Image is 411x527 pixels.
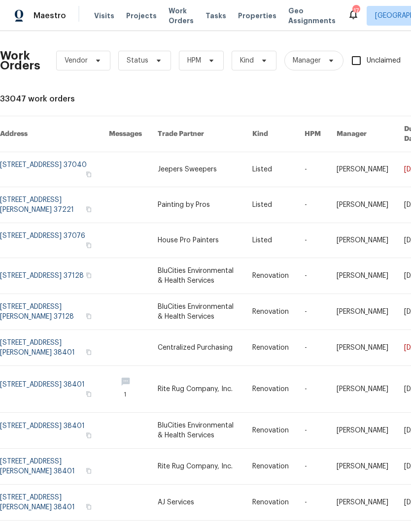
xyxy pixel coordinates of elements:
[297,187,329,223] td: -
[329,223,396,258] td: [PERSON_NAME]
[293,56,321,66] span: Manager
[297,294,329,330] td: -
[34,11,66,21] span: Maestro
[84,431,93,440] button: Copy Address
[329,258,396,294] td: [PERSON_NAME]
[244,366,297,413] td: Renovation
[84,271,93,280] button: Copy Address
[352,6,359,16] div: 17
[329,294,396,330] td: [PERSON_NAME]
[240,56,254,66] span: Kind
[244,294,297,330] td: Renovation
[84,466,93,475] button: Copy Address
[150,485,244,521] td: AJ Services
[329,116,396,152] th: Manager
[101,116,150,152] th: Messages
[65,56,88,66] span: Vendor
[244,449,297,485] td: Renovation
[84,170,93,179] button: Copy Address
[244,413,297,449] td: Renovation
[150,366,244,413] td: Rite Rug Company, Inc.
[150,294,244,330] td: BluCities Environmental & Health Services
[244,223,297,258] td: Listed
[150,152,244,187] td: Jeepers Sweepers
[150,116,244,152] th: Trade Partner
[244,152,297,187] td: Listed
[84,205,93,214] button: Copy Address
[244,330,297,366] td: Renovation
[127,56,148,66] span: Status
[297,330,329,366] td: -
[297,366,329,413] td: -
[244,485,297,521] td: Renovation
[244,187,297,223] td: Listed
[244,116,297,152] th: Kind
[329,413,396,449] td: [PERSON_NAME]
[94,11,114,21] span: Visits
[187,56,201,66] span: HPM
[84,312,93,321] button: Copy Address
[126,11,157,21] span: Projects
[150,258,244,294] td: BluCities Environmental & Health Services
[297,223,329,258] td: -
[238,11,276,21] span: Properties
[84,502,93,511] button: Copy Address
[288,6,336,26] span: Geo Assignments
[150,330,244,366] td: Centralized Purchasing
[205,12,226,19] span: Tasks
[244,258,297,294] td: Renovation
[84,390,93,398] button: Copy Address
[329,366,396,413] td: [PERSON_NAME]
[329,187,396,223] td: [PERSON_NAME]
[329,152,396,187] td: [PERSON_NAME]
[150,413,244,449] td: BluCities Environmental & Health Services
[297,152,329,187] td: -
[329,330,396,366] td: [PERSON_NAME]
[84,348,93,357] button: Copy Address
[150,449,244,485] td: Rite Rug Company, Inc.
[297,485,329,521] td: -
[297,449,329,485] td: -
[169,6,194,26] span: Work Orders
[367,56,401,66] span: Unclaimed
[329,449,396,485] td: [PERSON_NAME]
[297,116,329,152] th: HPM
[84,241,93,250] button: Copy Address
[150,223,244,258] td: House Pro Painters
[297,413,329,449] td: -
[329,485,396,521] td: [PERSON_NAME]
[150,187,244,223] td: Painting by Pros
[297,258,329,294] td: -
